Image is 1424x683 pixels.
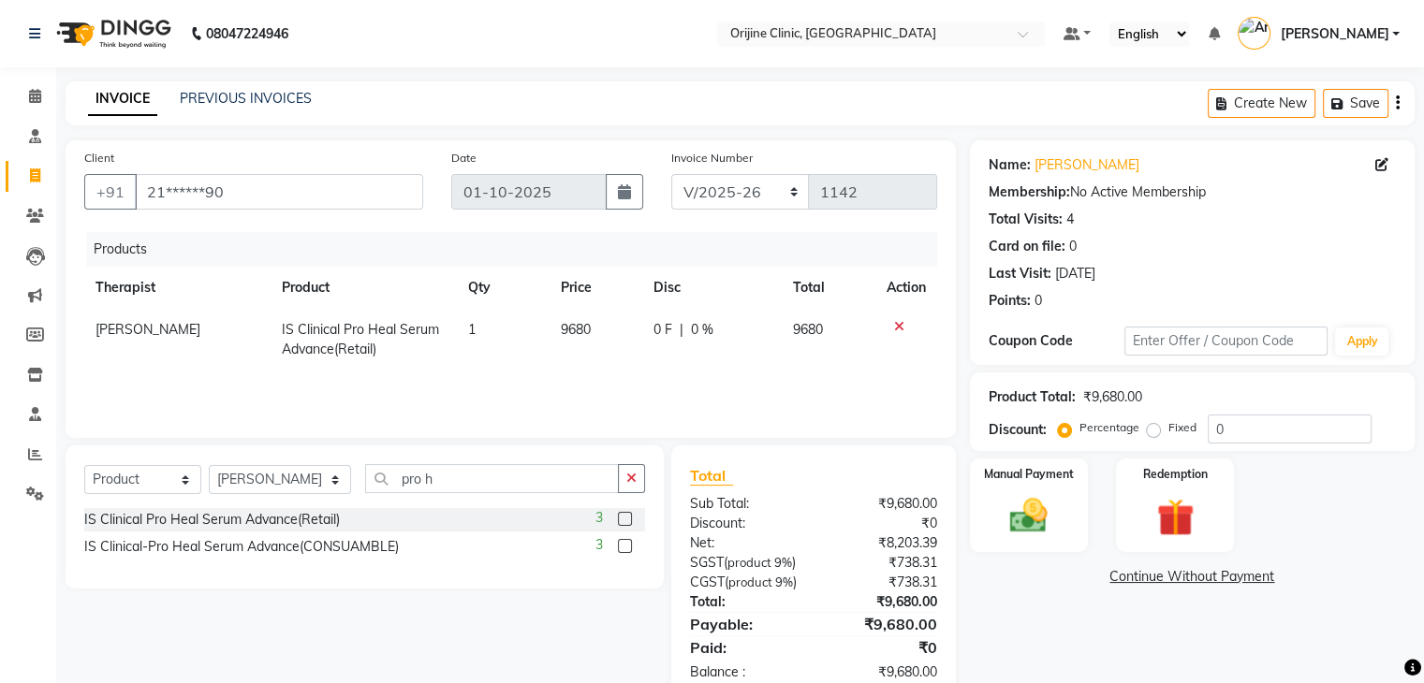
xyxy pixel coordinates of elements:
div: Sub Total: [676,494,814,514]
span: SGST [690,554,724,571]
span: CGST [690,574,725,590]
div: ₹738.31 [814,573,951,592]
div: IS Clinical-Pro Heal Serum Advance(CONSUAMBLE) [84,537,399,557]
div: ₹9,680.00 [1083,387,1142,407]
input: Enter Offer / Coupon Code [1124,327,1329,356]
div: ₹738.31 [814,553,951,573]
div: Total: [676,592,814,612]
img: Archana Gaikwad [1238,17,1270,50]
span: 9680 [793,321,823,338]
div: Membership: [989,182,1070,202]
a: Continue Without Payment [974,567,1411,587]
div: Balance : [676,662,814,682]
span: 9% [774,555,792,570]
span: 3 [595,535,603,555]
div: IS Clinical Pro Heal Serum Advance(Retail) [84,510,340,530]
div: ₹9,680.00 [814,662,951,682]
div: Name: [989,155,1031,175]
button: Apply [1335,327,1388,356]
label: Percentage [1079,419,1139,436]
div: Last Visit: [989,264,1051,283]
span: 0 F [653,320,672,340]
div: ( ) [676,553,814,573]
th: Total [782,267,875,309]
span: | [680,320,683,340]
span: 9680 [561,321,591,338]
span: product [727,555,771,570]
th: Therapist [84,267,271,309]
b: 08047224946 [206,7,288,60]
div: 0 [1035,291,1042,311]
label: Manual Payment [984,466,1074,483]
div: Net: [676,533,814,553]
label: Fixed [1168,419,1196,436]
div: Discount: [989,420,1047,440]
div: ₹9,680.00 [814,613,951,635]
div: Coupon Code [989,331,1124,351]
div: Card on file: [989,237,1065,256]
div: ₹0 [814,636,951,659]
th: Price [550,267,642,309]
div: Discount: [676,514,814,533]
span: [PERSON_NAME] [95,321,200,338]
div: Products [86,232,951,267]
input: Search or Scan [365,464,619,493]
div: Payable: [676,613,814,635]
button: +91 [84,174,137,210]
a: INVOICE [88,82,157,116]
div: Points: [989,291,1031,311]
div: ₹9,680.00 [814,592,951,612]
div: Product Total: [989,387,1076,407]
label: Client [84,150,114,167]
span: 9% [775,574,793,589]
span: product [728,574,772,589]
a: [PERSON_NAME] [1035,155,1139,175]
div: ₹0 [814,514,951,533]
input: Search by Name/Mobile/Email/Code [135,174,423,210]
div: ₹8,203.39 [814,533,951,553]
img: _cash.svg [998,494,1059,537]
span: 1 [468,321,476,338]
label: Redemption [1143,466,1208,483]
div: 4 [1066,210,1074,229]
span: IS Clinical Pro Heal Serum Advance(Retail) [282,321,439,357]
div: No Active Membership [989,182,1396,202]
th: Action [875,267,937,309]
a: PREVIOUS INVOICES [180,90,312,107]
img: logo [48,7,176,60]
div: Paid: [676,636,814,659]
span: [PERSON_NAME] [1280,24,1388,44]
span: 0 % [691,320,713,340]
div: Total Visits: [989,210,1063,229]
th: Disc [642,267,782,309]
span: 3 [595,508,603,528]
div: [DATE] [1055,264,1095,283]
label: Invoice Number [671,150,753,167]
div: ₹9,680.00 [814,494,951,514]
th: Qty [457,267,550,309]
span: Total [690,466,733,486]
th: Product [271,267,456,309]
button: Save [1323,89,1388,118]
div: 0 [1069,237,1077,256]
div: ( ) [676,573,814,592]
button: Create New [1208,89,1315,118]
img: _gift.svg [1145,494,1206,541]
label: Date [451,150,477,167]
